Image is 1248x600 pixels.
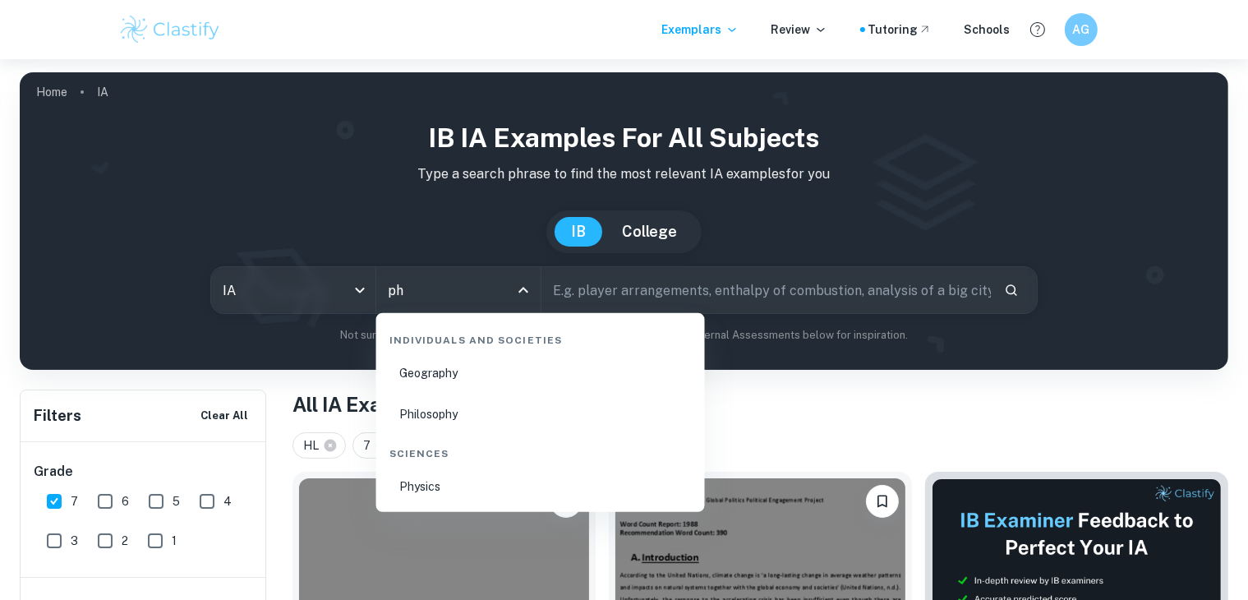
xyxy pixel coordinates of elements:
div: IA [211,267,375,313]
span: 4 [223,492,232,510]
a: Home [36,81,67,104]
span: 2 [122,532,128,550]
li: Philosophy [383,395,698,433]
a: Tutoring [868,21,932,39]
p: IA [97,83,108,101]
li: Geography [383,354,698,392]
button: IB [555,217,602,247]
div: HL [292,432,346,459]
span: 3 [71,532,78,550]
div: Individuals and Societies [383,320,698,354]
h6: Grade [34,462,254,482]
span: 7 [71,492,78,510]
h6: AG [1071,21,1090,39]
input: E.g. player arrangements, enthalpy of combustion, analysis of a big city... [541,267,991,313]
p: Exemplars [662,21,739,39]
button: Help and Feedback [1024,16,1052,44]
h1: All IA Examples [292,390,1228,419]
button: Search [997,276,1025,304]
h1: IB IA examples for all subjects [33,118,1215,158]
button: Bookmark [866,485,899,518]
h6: Filters [34,404,81,427]
a: Schools [965,21,1011,39]
span: 6 [122,492,129,510]
p: Review [771,21,827,39]
div: Sciences [383,433,698,468]
button: College [606,217,693,247]
div: 7 [352,432,398,459]
p: Not sure what to search for? You can always look through our example Internal Assessments below f... [33,327,1215,344]
button: Close [512,279,535,302]
button: AG [1065,13,1098,46]
img: Clastify logo [118,13,223,46]
span: 1 [172,532,177,550]
li: Physics [383,468,698,505]
img: profile cover [20,72,1228,370]
button: Clear All [196,404,252,428]
p: Type a search phrase to find the most relevant IA examples for you [33,164,1215,184]
span: HL [303,436,326,455]
span: 5 [173,492,180,510]
span: 7 [363,436,378,455]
